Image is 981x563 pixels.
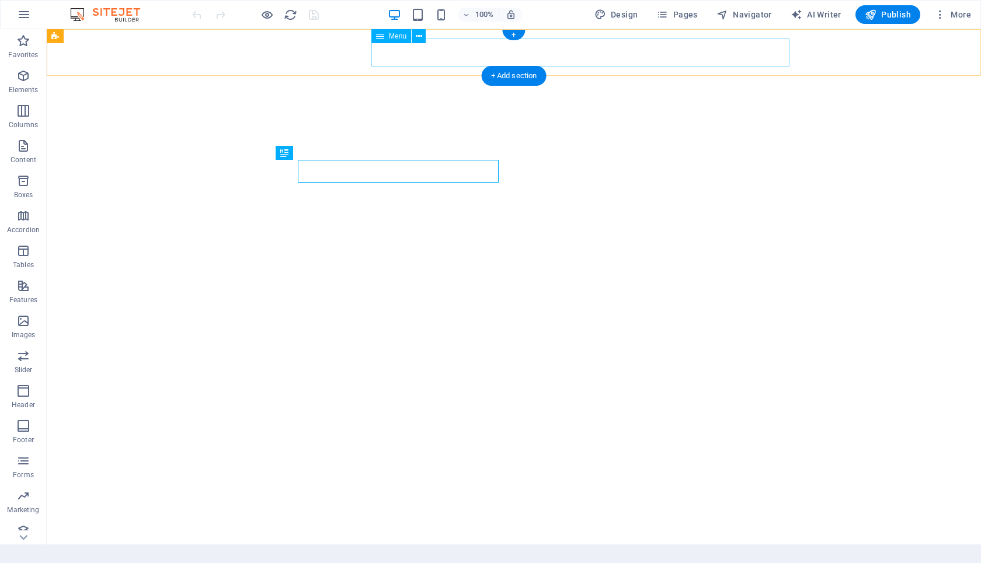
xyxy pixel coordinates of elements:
[502,30,525,40] div: +
[712,5,777,24] button: Navigator
[13,260,34,270] p: Tables
[716,9,772,20] span: Navigator
[506,9,516,20] i: On resize automatically adjust zoom level to fit chosen device.
[12,400,35,410] p: Header
[7,225,40,235] p: Accordion
[283,8,297,22] button: reload
[7,505,39,515] p: Marketing
[855,5,920,24] button: Publish
[15,365,33,375] p: Slider
[652,5,702,24] button: Pages
[791,9,841,20] span: AI Writer
[865,9,911,20] span: Publish
[14,190,33,200] p: Boxes
[458,8,499,22] button: 100%
[9,85,39,95] p: Elements
[260,8,274,22] button: Click here to leave preview mode and continue editing
[67,8,155,22] img: Editor Logo
[934,9,971,20] span: More
[284,8,297,22] i: Reload page
[9,120,38,130] p: Columns
[12,330,36,340] p: Images
[482,66,547,86] div: + Add section
[11,155,36,165] p: Content
[594,9,638,20] span: Design
[475,8,494,22] h6: 100%
[8,50,38,60] p: Favorites
[590,5,643,24] div: Design (Ctrl+Alt+Y)
[13,435,34,445] p: Footer
[13,470,34,480] p: Forms
[389,33,406,40] span: Menu
[786,5,846,24] button: AI Writer
[9,295,37,305] p: Features
[590,5,643,24] button: Design
[656,9,697,20] span: Pages
[930,5,976,24] button: More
